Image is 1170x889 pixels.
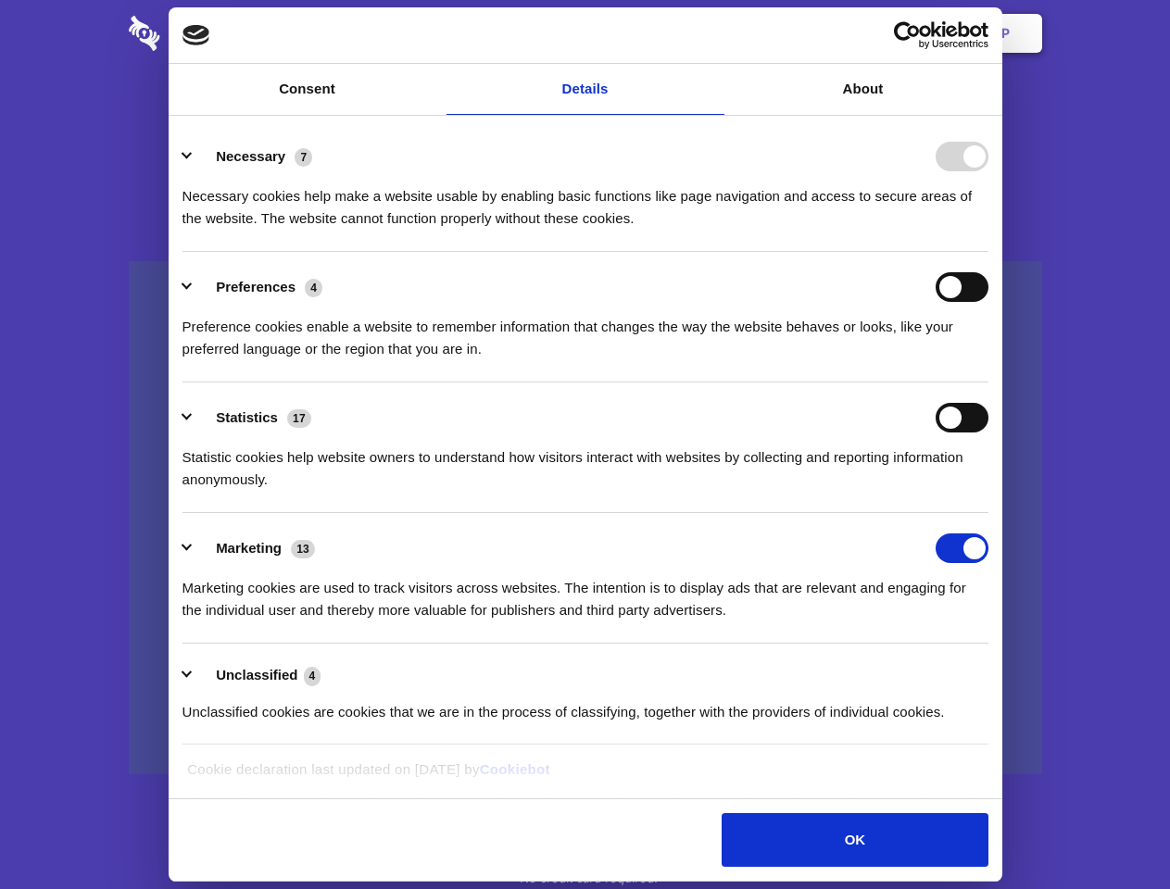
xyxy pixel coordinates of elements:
a: Details [447,64,724,115]
img: logo-wordmark-white-trans-d4663122ce5f474addd5e946df7df03e33cb6a1c49d2221995e7729f52c070b2.svg [129,16,287,51]
img: logo [182,25,210,45]
label: Necessary [216,148,285,164]
button: OK [722,813,988,867]
span: 4 [304,667,321,685]
a: Pricing [544,5,624,62]
button: Unclassified (4) [182,664,333,687]
h4: Auto-redaction of sensitive data, encrypted data sharing and self-destructing private chats. Shar... [129,169,1042,230]
span: 4 [305,279,322,297]
iframe: Drift Widget Chat Controller [1077,796,1148,867]
a: Wistia video thumbnail [129,261,1042,775]
button: Preferences (4) [182,272,334,302]
a: Contact [751,5,837,62]
button: Necessary (7) [182,142,324,171]
div: Cookie declaration last updated on [DATE] by [173,758,997,795]
a: Consent [169,64,447,115]
div: Marketing cookies are used to track visitors across websites. The intention is to display ads tha... [182,563,988,621]
span: 17 [287,409,311,428]
button: Marketing (13) [182,533,327,563]
a: Usercentrics Cookiebot - opens in a new window [826,21,988,49]
div: Statistic cookies help website owners to understand how visitors interact with websites by collec... [182,432,988,491]
a: About [724,64,1002,115]
div: Unclassified cookies are cookies that we are in the process of classifying, together with the pro... [182,687,988,723]
label: Preferences [216,279,296,294]
button: Statistics (17) [182,403,323,432]
label: Marketing [216,540,282,556]
a: Login [840,5,921,62]
label: Statistics [216,409,278,425]
div: Preference cookies enable a website to remember information that changes the way the website beha... [182,302,988,360]
div: Necessary cookies help make a website usable by enabling basic functions like page navigation and... [182,171,988,230]
span: 13 [291,540,315,558]
span: 7 [295,148,312,167]
a: Cookiebot [480,761,550,777]
h1: Eliminate Slack Data Loss. [129,83,1042,150]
